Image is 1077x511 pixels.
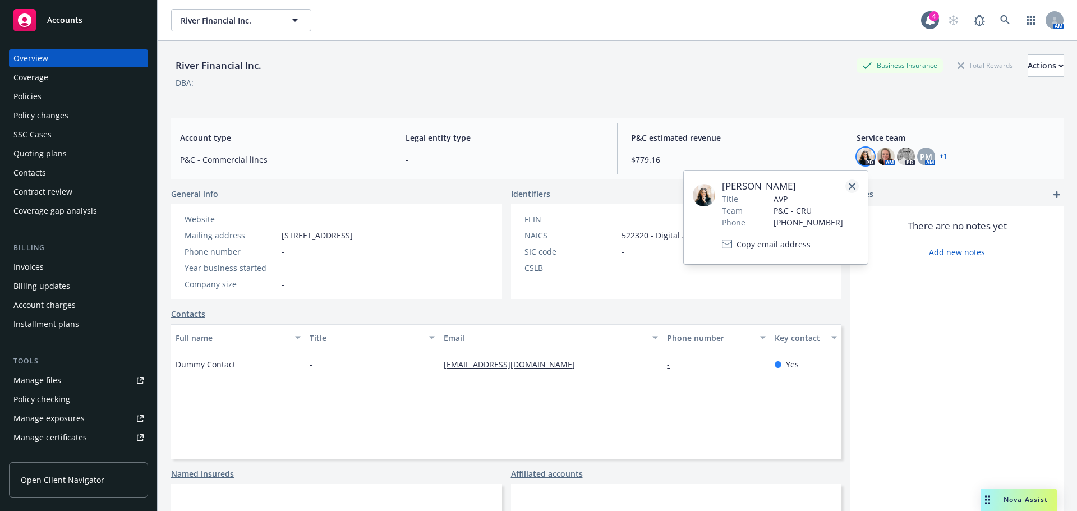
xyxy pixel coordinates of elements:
[185,278,277,290] div: Company size
[952,58,1019,72] div: Total Rewards
[9,429,148,446] a: Manage certificates
[981,489,1057,511] button: Nova Assist
[524,229,617,241] div: NAICS
[282,229,353,241] span: [STREET_ADDRESS]
[47,16,82,25] span: Accounts
[13,371,61,389] div: Manage files
[622,246,624,257] span: -
[511,468,583,480] a: Affiliated accounts
[13,164,46,182] div: Contacts
[9,296,148,314] a: Account charges
[171,9,311,31] button: River Financial Inc.
[13,390,70,408] div: Policy checking
[13,49,48,67] div: Overview
[9,68,148,86] a: Coverage
[13,409,85,427] div: Manage exposures
[171,58,266,73] div: River Financial Inc.
[282,262,284,274] span: -
[439,324,662,351] button: Email
[176,77,196,89] div: DBA: -
[13,107,68,125] div: Policy changes
[180,154,378,165] span: P&C - Commercial lines
[9,107,148,125] a: Policy changes
[406,154,604,165] span: -
[693,184,715,206] img: employee photo
[171,308,205,320] a: Contacts
[13,145,67,163] div: Quoting plans
[185,246,277,257] div: Phone number
[9,371,148,389] a: Manage files
[908,219,1007,233] span: There are no notes yet
[9,202,148,220] a: Coverage gap analysis
[722,233,811,255] button: Copy email address
[981,489,995,511] div: Drag to move
[13,202,97,220] div: Coverage gap analysis
[1020,9,1042,31] a: Switch app
[171,324,305,351] button: Full name
[920,151,932,163] span: PM
[622,213,624,225] span: -
[857,148,875,165] img: photo
[444,332,646,344] div: Email
[9,49,148,67] a: Overview
[929,246,985,258] a: Add new notes
[9,356,148,367] div: Tools
[13,429,87,446] div: Manage certificates
[524,246,617,257] div: SIC code
[9,258,148,276] a: Invoices
[968,9,991,31] a: Report a Bug
[722,217,745,228] span: Phone
[13,448,70,466] div: Manage claims
[310,332,422,344] div: Title
[524,213,617,225] div: FEIN
[185,213,277,225] div: Website
[21,474,104,486] span: Open Client Navigator
[171,188,218,200] span: General info
[942,9,965,31] a: Start snowing
[185,262,277,274] div: Year business started
[775,332,825,344] div: Key contact
[13,88,42,105] div: Policies
[897,148,915,165] img: photo
[622,229,757,241] span: 522320 - Digital Assets & Blockchain
[13,296,76,314] div: Account charges
[631,154,829,165] span: $779.16
[444,359,584,370] a: [EMAIL_ADDRESS][DOMAIN_NAME]
[722,205,743,217] span: Team
[9,164,148,182] a: Contacts
[774,193,843,205] span: AVP
[774,205,843,217] span: P&C - CRU
[9,390,148,408] a: Policy checking
[282,246,284,257] span: -
[9,88,148,105] a: Policies
[9,315,148,333] a: Installment plans
[929,11,939,21] div: 4
[774,217,843,228] span: [PHONE_NUMBER]
[857,132,1055,144] span: Service team
[13,315,79,333] div: Installment plans
[940,153,947,160] a: +1
[511,188,550,200] span: Identifiers
[737,238,811,250] span: Copy email address
[9,4,148,36] a: Accounts
[282,278,284,290] span: -
[282,214,284,224] a: -
[1028,55,1064,76] div: Actions
[786,358,799,370] span: Yes
[994,9,1016,31] a: Search
[13,183,72,201] div: Contract review
[13,68,48,86] div: Coverage
[171,468,234,480] a: Named insureds
[722,179,843,193] span: [PERSON_NAME]
[631,132,829,144] span: P&C estimated revenue
[667,359,679,370] a: -
[662,324,770,351] button: Phone number
[667,332,753,344] div: Phone number
[9,183,148,201] a: Contract review
[181,15,278,26] span: River Financial Inc.
[1004,495,1048,504] span: Nova Assist
[176,332,288,344] div: Full name
[9,409,148,427] a: Manage exposures
[524,262,617,274] div: CSLB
